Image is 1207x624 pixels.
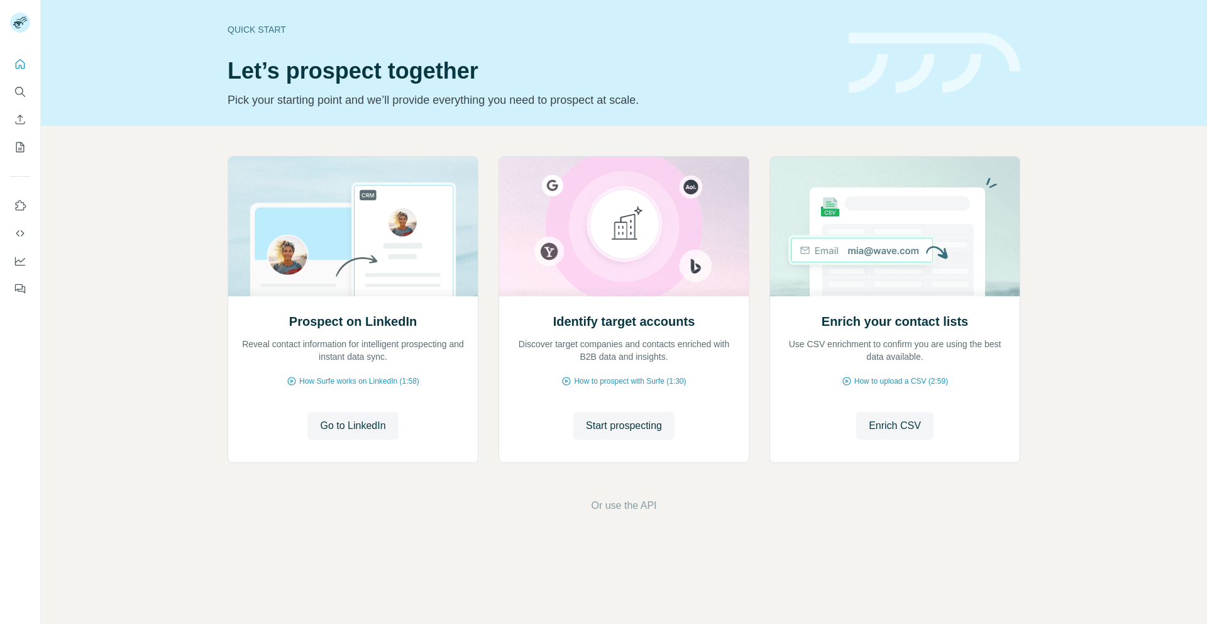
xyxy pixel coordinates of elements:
[553,313,695,330] h2: Identify target accounts
[228,23,834,36] div: Quick start
[591,498,656,513] button: Or use the API
[586,418,662,433] span: Start prospecting
[10,136,30,159] button: My lists
[854,376,948,387] span: How to upload a CSV (2:59)
[10,194,30,217] button: Use Surfe on LinkedIn
[849,33,1020,94] img: banner
[228,58,834,84] h1: Let’s prospect together
[241,338,465,363] p: Reveal contact information for intelligent prospecting and instant data sync.
[307,412,398,440] button: Go to LinkedIn
[228,157,478,296] img: Prospect on LinkedIn
[289,313,417,330] h2: Prospect on LinkedIn
[320,418,385,433] span: Go to LinkedIn
[10,81,30,103] button: Search
[10,108,30,131] button: Enrich CSV
[512,338,736,363] p: Discover target companies and contacts enriched with B2B data and insights.
[573,412,675,440] button: Start prospecting
[10,53,30,75] button: Quick start
[574,376,686,387] span: How to prospect with Surfe (1:30)
[228,91,834,109] p: Pick your starting point and we’ll provide everything you need to prospect at scale.
[822,313,968,330] h2: Enrich your contact lists
[783,338,1007,363] p: Use CSV enrichment to confirm you are using the best data available.
[299,376,419,387] span: How Surfe works on LinkedIn (1:58)
[10,250,30,272] button: Dashboard
[769,157,1020,296] img: Enrich your contact lists
[856,412,934,440] button: Enrich CSV
[869,418,921,433] span: Enrich CSV
[10,277,30,300] button: Feedback
[10,222,30,245] button: Use Surfe API
[499,157,749,296] img: Identify target accounts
